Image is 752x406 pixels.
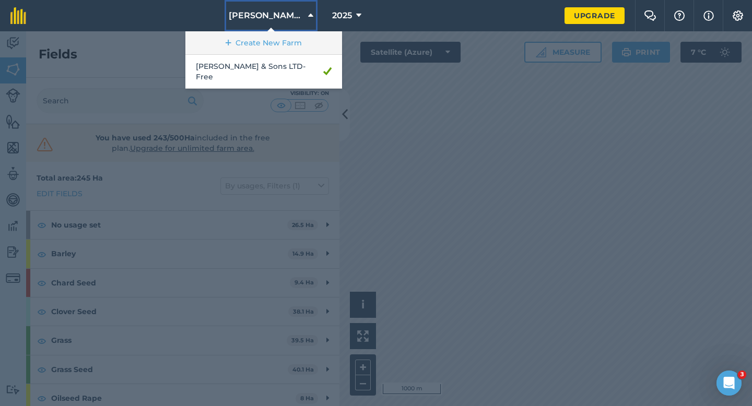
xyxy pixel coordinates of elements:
[332,9,352,22] span: 2025
[229,9,304,22] span: [PERSON_NAME] & Sons LTD
[673,10,686,21] img: A question mark icon
[565,7,625,24] a: Upgrade
[185,31,342,55] a: Create New Farm
[703,9,714,22] img: svg+xml;base64,PHN2ZyB4bWxucz0iaHR0cDovL3d3dy53My5vcmcvMjAwMC9zdmciIHdpZHRoPSIxNyIgaGVpZ2h0PSIxNy...
[10,7,26,24] img: fieldmargin Logo
[644,10,656,21] img: Two speech bubbles overlapping with the left bubble in the forefront
[738,371,746,379] span: 3
[716,371,742,396] iframe: Intercom live chat
[185,55,342,89] a: [PERSON_NAME] & Sons LTD- Free
[732,10,744,21] img: A cog icon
